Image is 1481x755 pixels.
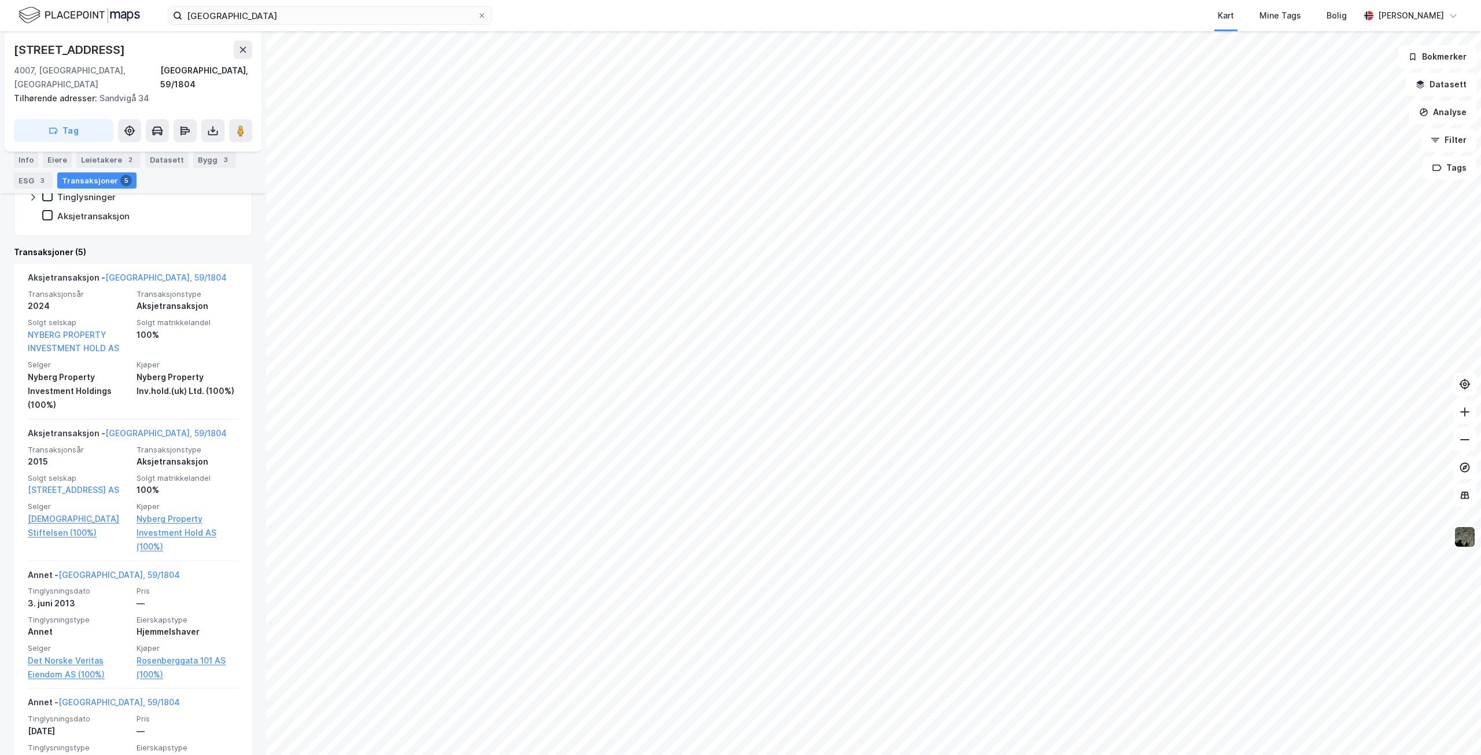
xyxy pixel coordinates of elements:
div: Annet - [28,568,180,587]
div: [STREET_ADDRESS] [14,40,127,59]
div: Annet [28,625,130,639]
span: Solgt matrikkelandel [137,318,238,327]
div: 100% [137,483,238,497]
div: 2 [124,154,136,165]
span: Transaksjonstype [137,445,238,455]
span: Transaksjonstype [137,289,238,299]
iframe: Chat Widget [1423,699,1481,755]
a: [STREET_ADDRESS] AS [28,485,119,495]
span: Transaksjonsår [28,289,130,299]
span: Solgt selskap [28,318,130,327]
div: 3 [36,175,48,186]
div: Eiere [43,152,72,168]
span: Kjøper [137,502,238,511]
a: Nyberg Property Investment Hold AS (100%) [137,512,238,554]
div: Kart [1218,9,1234,23]
div: 4007, [GEOGRAPHIC_DATA], [GEOGRAPHIC_DATA] [14,64,160,91]
div: [GEOGRAPHIC_DATA], 59/1804 [160,64,252,91]
span: Solgt matrikkelandel [137,473,238,483]
button: Datasett [1406,73,1476,96]
a: [GEOGRAPHIC_DATA], 59/1804 [105,428,227,438]
button: Tags [1423,156,1476,179]
div: Aksjetransaksjon [57,211,130,222]
span: Tinglysningstype [28,615,130,625]
a: Rosenberggata 101 AS (100%) [137,654,238,682]
div: Bygg [193,152,236,168]
button: Tag [14,119,113,142]
button: Analyse [1409,101,1476,124]
div: 2015 [28,455,130,469]
a: [GEOGRAPHIC_DATA], 59/1804 [58,570,180,580]
div: [PERSON_NAME] [1378,9,1444,23]
div: — [137,596,238,610]
div: — [137,724,238,738]
div: Aksjetransaksjon - [28,426,227,445]
img: logo.f888ab2527a4732fd821a326f86c7f29.svg [19,5,140,25]
div: 100% [137,328,238,342]
span: Selger [28,360,130,370]
div: 2024 [28,299,130,313]
div: 5 [120,175,132,186]
div: Datasett [145,152,189,168]
input: Søk på adresse, matrikkel, gårdeiere, leietakere eller personer [182,7,477,24]
div: ESG [14,172,53,189]
div: Info [14,152,38,168]
div: Aksjetransaksjon [137,455,238,469]
a: Det Norske Veritas Eiendom AS (100%) [28,654,130,682]
span: Pris [137,714,238,724]
span: Pris [137,586,238,596]
div: Nyberg Property Investment Holdings (100%) [28,370,130,412]
div: Kontrollprogram for chat [1423,699,1481,755]
span: Eierskapstype [137,615,238,625]
span: Tinglysningsdato [28,586,130,596]
a: NYBERG PROPERTY INVESTMENT HOLD AS [28,330,119,353]
div: Annet - [28,695,180,714]
a: [GEOGRAPHIC_DATA], 59/1804 [58,697,180,707]
div: Transaksjoner (5) [14,245,252,259]
span: Transaksjonsår [28,445,130,455]
span: Selger [28,643,130,653]
img: 9k= [1454,526,1476,548]
button: Filter [1421,128,1476,152]
span: Kjøper [137,360,238,370]
div: Aksjetransaksjon [137,299,238,313]
div: 3 [220,154,231,165]
span: Tinglysningsdato [28,714,130,724]
div: Leietakere [76,152,141,168]
div: Transaksjoner [57,172,137,189]
div: Tinglysninger [57,191,116,202]
div: Aksjetransaksjon - [28,271,227,289]
div: Mine Tags [1259,9,1301,23]
div: Sandvigå 34 [14,91,243,105]
span: Kjøper [137,643,238,653]
span: Eierskapstype [137,743,238,753]
div: [DATE] [28,724,130,738]
div: 3. juni 2013 [28,596,130,610]
span: Tinglysningstype [28,743,130,753]
div: Bolig [1327,9,1347,23]
span: Tilhørende adresser: [14,93,100,103]
div: Hjemmelshaver [137,625,238,639]
div: Nyberg Property Inv.hold.(uk) Ltd. (100%) [137,370,238,398]
button: Bokmerker [1398,45,1476,68]
span: Selger [28,502,130,511]
span: Solgt selskap [28,473,130,483]
a: [GEOGRAPHIC_DATA], 59/1804 [105,272,227,282]
a: [DEMOGRAPHIC_DATA] Stiftelsen (100%) [28,512,130,540]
